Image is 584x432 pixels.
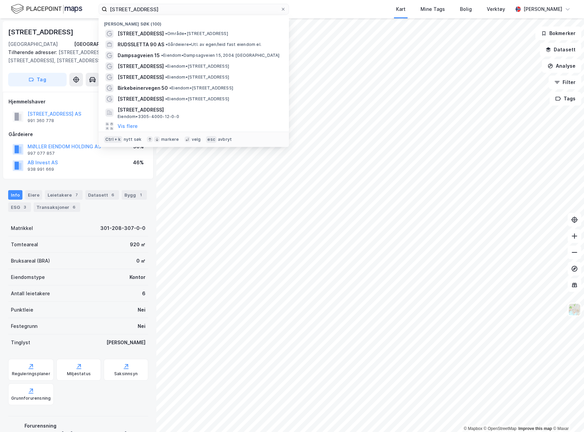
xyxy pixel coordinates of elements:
span: • [169,85,171,90]
div: 3 [21,204,28,211]
span: Dampsagveien 15 [118,51,160,60]
iframe: Chat Widget [550,399,584,432]
button: Analyse [542,59,581,73]
div: Gårdeiere [8,130,148,138]
a: Mapbox [464,426,482,431]
span: Eiendom • [STREET_ADDRESS] [165,64,229,69]
span: Gårdeiere • Utl. av egen/leid fast eiendom el. [166,42,261,47]
img: Z [568,303,581,316]
span: Eiendom • Dampsagveien 15, 2004 [GEOGRAPHIC_DATA] [161,53,280,58]
div: 6 [109,192,116,198]
div: Verktøy [487,5,505,13]
span: [STREET_ADDRESS] [118,30,164,38]
div: Miljøstatus [67,371,91,377]
span: Eiendom • [STREET_ADDRESS] [165,96,229,102]
button: Bokmerker [535,27,581,40]
div: Punktleie [11,306,33,314]
div: 938 991 669 [28,167,54,172]
div: Reguleringsplaner [12,371,50,377]
div: 7 [73,192,80,198]
div: Eiendomstype [11,273,45,281]
button: Vis flere [118,122,138,130]
div: [PERSON_NAME] [106,338,145,347]
span: • [165,74,167,80]
div: Grunnforurensning [11,396,51,401]
span: RUDSSLETTA 90 AS [118,40,164,49]
span: [STREET_ADDRESS] [118,95,164,103]
div: Kontor [130,273,145,281]
div: [GEOGRAPHIC_DATA], 208/307 [74,40,148,48]
div: Mine Tags [420,5,445,13]
div: 920 ㎡ [130,240,145,249]
div: Antall leietakere [11,289,50,298]
div: 46% [133,159,144,167]
button: Datasett [540,43,581,56]
div: 301-208-307-0-0 [100,224,145,232]
span: Område • [STREET_ADDRESS] [165,31,228,36]
div: Tinglyst [11,338,30,347]
div: 991 360 778 [28,118,54,123]
div: Matrikkel [11,224,33,232]
div: Bruksareal (BRA) [11,257,50,265]
button: Tag [8,73,67,86]
div: Datasett [85,190,119,200]
div: Ctrl + k [104,136,122,143]
div: [PERSON_NAME] [523,5,562,13]
div: Nei [138,322,145,330]
span: Tilhørende adresser: [8,49,58,55]
div: 6 [71,204,78,211]
a: OpenStreetMap [484,426,517,431]
span: [STREET_ADDRESS] [118,106,281,114]
div: ESG [8,202,31,212]
span: [STREET_ADDRESS] [118,73,164,81]
a: Improve this map [518,426,552,431]
div: Kart [396,5,406,13]
div: Hjemmelshaver [8,98,148,106]
div: 997 077 857 [28,151,55,156]
span: • [165,96,167,101]
div: avbryt [218,137,232,142]
div: 0 ㎡ [136,257,145,265]
img: logo.f888ab2527a4732fd821a326f86c7f29.svg [11,3,82,15]
span: • [165,31,167,36]
div: 1 [137,192,144,198]
div: [STREET_ADDRESS] [8,27,75,37]
button: Filter [549,76,581,89]
span: • [166,42,168,47]
div: Festegrunn [11,322,37,330]
div: Tomteareal [11,240,38,249]
div: Info [8,190,22,200]
div: [GEOGRAPHIC_DATA] [8,40,58,48]
div: [STREET_ADDRESS], [STREET_ADDRESS], [STREET_ADDRESS] [8,48,143,65]
span: Eiendom • 3305-4000-12-0-0 [118,114,179,119]
div: Bygg [122,190,147,200]
span: [STREET_ADDRESS] [118,62,164,70]
div: Bolig [460,5,472,13]
button: Tags [550,92,581,105]
span: Eiendom • [STREET_ADDRESS] [169,85,233,91]
span: Birkebeinervegen 50 [118,84,168,92]
span: Eiendom • [STREET_ADDRESS] [165,74,229,80]
div: velg [192,137,201,142]
div: markere [161,137,179,142]
span: • [165,64,167,69]
div: Saksinnsyn [114,371,138,377]
div: Transaksjoner [34,202,80,212]
div: Forurensning [24,422,145,430]
div: nytt søk [124,137,142,142]
input: Søk på adresse, matrikkel, gårdeiere, leietakere eller personer [107,4,280,14]
div: [PERSON_NAME] søk (100) [99,16,289,28]
div: 6 [142,289,145,298]
div: Nei [138,306,145,314]
span: • [161,53,163,58]
div: Leietakere [45,190,83,200]
div: Eiere [25,190,42,200]
div: esc [206,136,217,143]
